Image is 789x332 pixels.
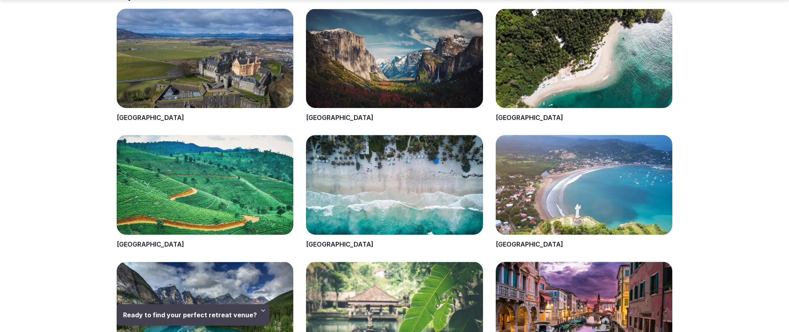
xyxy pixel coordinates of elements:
[496,114,563,122] a: [GEOGRAPHIC_DATA]
[496,240,563,248] a: [GEOGRAPHIC_DATA]
[306,240,373,248] a: [GEOGRAPHIC_DATA]
[117,240,184,248] a: [GEOGRAPHIC_DATA]
[306,114,373,122] a: [GEOGRAPHIC_DATA]
[117,114,184,122] a: [GEOGRAPHIC_DATA]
